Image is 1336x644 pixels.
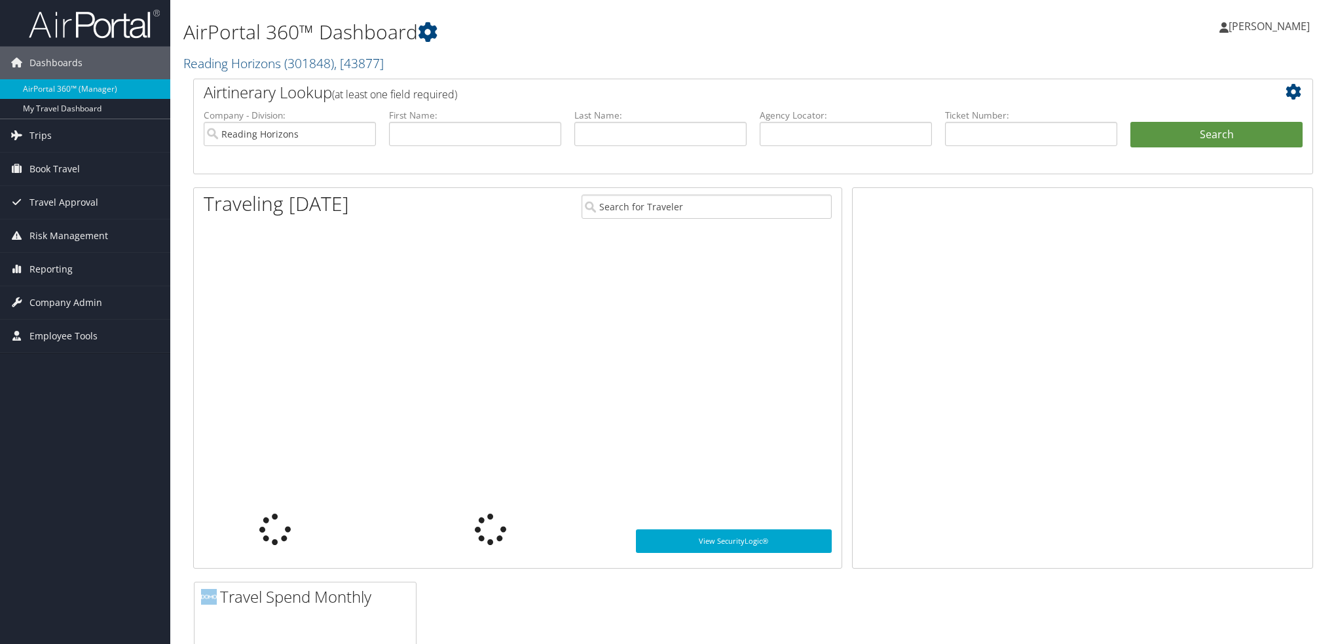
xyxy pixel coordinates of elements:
[29,47,83,79] span: Dashboards
[574,109,747,122] label: Last Name:
[760,109,932,122] label: Agency Locator:
[29,253,73,286] span: Reporting
[29,119,52,152] span: Trips
[204,109,376,122] label: Company - Division:
[29,219,108,252] span: Risk Management
[389,109,561,122] label: First Name:
[332,87,457,102] span: (at least one field required)
[29,186,98,219] span: Travel Approval
[201,586,416,608] h2: Travel Spend Monthly
[636,529,832,553] a: View SecurityLogic®
[29,320,98,352] span: Employee Tools
[1229,19,1310,33] span: [PERSON_NAME]
[1130,122,1303,148] button: Search
[204,81,1210,104] h2: Airtinerary Lookup
[29,9,160,39] img: airportal-logo.png
[334,54,384,72] span: , [ 43877 ]
[284,54,334,72] span: ( 301848 )
[29,286,102,319] span: Company Admin
[582,195,832,219] input: Search for Traveler
[945,109,1117,122] label: Ticket Number:
[183,54,384,72] a: Reading Horizons
[201,589,217,605] img: domo-logo.png
[204,190,349,218] h1: Traveling [DATE]
[1219,7,1323,46] a: [PERSON_NAME]
[183,18,943,46] h1: AirPortal 360™ Dashboard
[29,153,80,185] span: Book Travel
